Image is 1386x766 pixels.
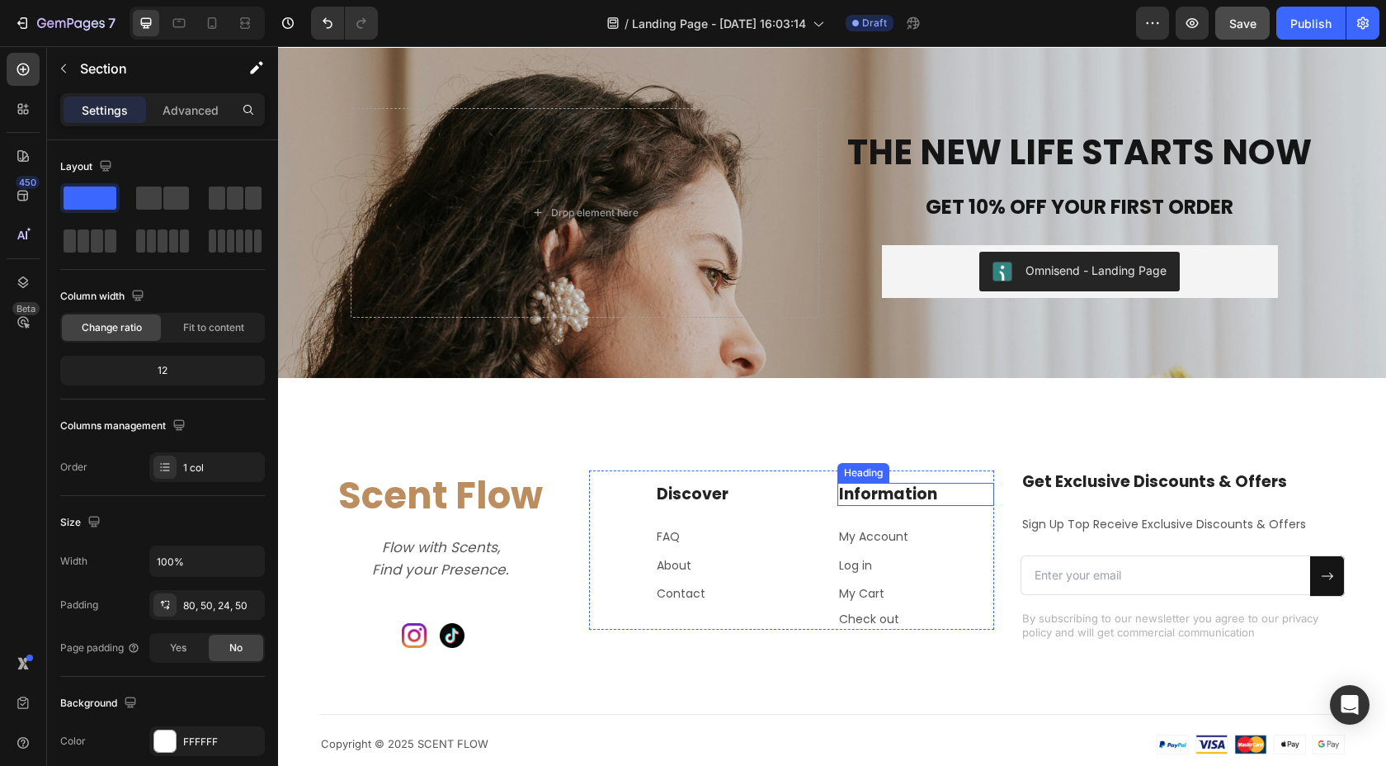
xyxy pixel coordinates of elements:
img: Alt Image [809,688,1067,708]
div: Page padding [60,641,140,655]
button: 7 [7,7,123,40]
p: Discover [379,438,532,459]
div: Open Intercom Messenger [1330,685,1369,725]
h2: get exclusive discounts & offers [742,424,1067,448]
div: Drop element here [273,160,361,173]
div: Undo/Redo [311,7,378,40]
p: 7 [108,13,115,33]
div: Layout [60,156,115,178]
div: Color [60,734,86,749]
button: Omnisend - Landing Page [701,206,902,245]
div: Width [60,554,87,569]
div: Heading [563,419,608,434]
p: Settings [82,102,128,119]
input: Enter your email [742,509,1032,549]
span: Save [1229,17,1256,31]
button: Save [1215,7,1270,40]
div: Background [60,693,140,715]
span: Change ratio [82,320,142,335]
button: Publish [1276,7,1346,40]
a: FAQ [379,482,402,499]
p: get 10% off your first order [569,145,1035,177]
span: Fit to content [183,320,244,335]
div: 450 [16,176,40,189]
h2: the new life starts now [568,83,1036,131]
h2: Scent Flow [41,424,285,476]
p: My Cart [561,538,714,556]
span: Landing Page - [DATE] 16:03:14 [632,15,806,32]
p: Log in [561,510,714,528]
iframe: Design area [278,46,1386,766]
span: / [625,15,629,32]
p: My Account [561,481,714,499]
a: About [379,511,413,527]
div: 1 col [183,461,261,475]
p: Advanced [163,102,219,119]
div: Column width [60,286,148,308]
input: Auto [150,546,264,576]
div: Publish [1290,15,1332,32]
p: By subscribing to our newsletter you agree to our privacy policy and will get commercial communic... [744,565,1065,593]
div: Size [60,512,104,534]
div: Beta [12,302,40,315]
p: sign up top receive exclusive discounts & offers [744,469,1065,487]
img: Alt Image [124,577,148,602]
div: Padding [60,598,98,612]
p: Flow with Scents, [43,490,283,513]
span: Yes [170,641,186,655]
h2: Information [559,437,716,461]
span: Draft [862,16,887,31]
div: FFFFFF [183,735,261,749]
img: Omnisend.png [714,215,734,235]
div: Order [60,460,87,475]
span: No [229,641,243,655]
div: Omnisend - Landing Page [747,215,889,233]
div: Columns management [60,415,189,437]
p: Check out [561,564,714,582]
p: Section [80,59,215,78]
div: 80, 50, 24, 50 [183,598,261,613]
div: 12 [64,359,262,382]
p: Find your Presence. [43,513,283,535]
p: Copyright © 2025 SCENT FLOW [43,691,549,705]
a: Contact [379,539,427,556]
img: Alt Image [162,577,186,602]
